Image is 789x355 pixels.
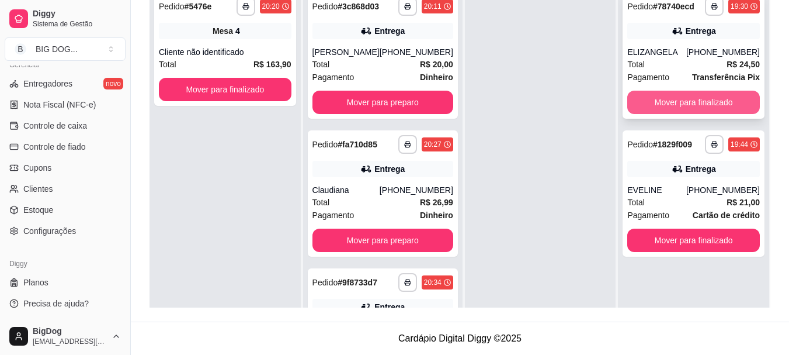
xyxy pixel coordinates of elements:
span: Pagamento [312,209,354,222]
a: Configurações [5,222,126,240]
a: Nota Fiscal (NFC-e) [5,95,126,114]
button: Mover para finalizado [627,229,760,252]
button: BigDog[EMAIL_ADDRESS][DOMAIN_NAME] [5,322,126,350]
span: Pagamento [627,71,669,84]
div: Entrega [686,25,716,37]
span: Pedido [312,2,338,11]
div: 4 [235,25,240,37]
span: Total [627,58,645,71]
span: Pedido [627,140,653,149]
span: Pagamento [627,209,669,222]
a: Clientes [5,180,126,198]
button: Select a team [5,37,126,61]
span: Pagamento [312,71,354,84]
strong: Dinheiro [420,73,453,82]
span: Pedido [312,140,338,149]
span: Clientes [23,183,53,195]
div: 20:20 [262,2,280,11]
div: Diggy [5,254,126,273]
span: Pedido [159,2,185,11]
span: Estoque [23,204,53,216]
div: [PHONE_NUMBER] [686,46,760,58]
a: Estoque [5,201,126,219]
div: [PERSON_NAME] [312,46,380,58]
span: Diggy [33,9,121,19]
strong: R$ 24,50 [727,60,760,69]
span: Pedido [312,278,338,287]
footer: Cardápio Digital Diggy © 2025 [131,322,789,355]
a: DiggySistema de Gestão [5,5,126,33]
button: Mover para finalizado [159,78,291,101]
a: Entregadoresnovo [5,74,126,93]
a: Controle de fiado [5,137,126,156]
div: ELIZANGELA [627,46,686,58]
a: Controle de caixa [5,116,126,135]
div: [PHONE_NUMBER] [380,46,453,58]
span: Controle de caixa [23,120,87,132]
div: Entrega [374,25,405,37]
span: Total [312,58,330,71]
span: Configurações [23,225,76,237]
span: Total [312,196,330,209]
div: EVELINE [627,184,686,196]
span: Mesa [213,25,233,37]
div: Claudiana [312,184,380,196]
div: 20:11 [424,2,442,11]
span: Planos [23,277,48,288]
span: Entregadores [23,78,72,89]
strong: # 5476e [185,2,212,11]
div: 20:34 [424,278,442,287]
strong: R$ 26,99 [420,198,453,207]
strong: R$ 163,90 [253,60,291,69]
button: Mover para preparo [312,229,453,252]
span: BigDog [33,326,107,337]
strong: # fa710d85 [338,140,377,149]
div: 20:27 [424,140,442,149]
span: B [15,43,26,55]
div: BIG DOG ... [36,43,78,55]
strong: # 78740ecd [653,2,694,11]
button: Mover para finalizado [627,91,760,114]
span: Total [627,196,645,209]
div: [PHONE_NUMBER] [380,184,453,196]
a: Cupons [5,158,126,177]
strong: Cartão de crédito [693,211,760,220]
div: Entrega [374,301,405,313]
strong: R$ 21,00 [727,198,760,207]
div: [PHONE_NUMBER] [686,184,760,196]
strong: R$ 20,00 [420,60,453,69]
div: 19:44 [731,140,748,149]
span: Nota Fiscal (NFC-e) [23,99,96,111]
span: Total [159,58,176,71]
strong: # 3c868d03 [338,2,379,11]
span: Pedido [627,2,653,11]
strong: Dinheiro [420,211,453,220]
div: 19:30 [731,2,748,11]
span: Controle de fiado [23,141,86,153]
span: Precisa de ajuda? [23,298,89,309]
div: Cliente não identificado [159,46,291,58]
span: Cupons [23,162,51,174]
a: Planos [5,273,126,292]
strong: # 1829f009 [653,140,692,149]
strong: # 9f8733d7 [338,278,377,287]
span: Sistema de Gestão [33,19,121,29]
span: [EMAIL_ADDRESS][DOMAIN_NAME] [33,337,107,346]
a: Precisa de ajuda? [5,294,126,313]
strong: Transferência Pix [692,73,760,82]
div: Entrega [374,163,405,175]
div: Entrega [686,163,716,175]
button: Mover para preparo [312,91,453,114]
